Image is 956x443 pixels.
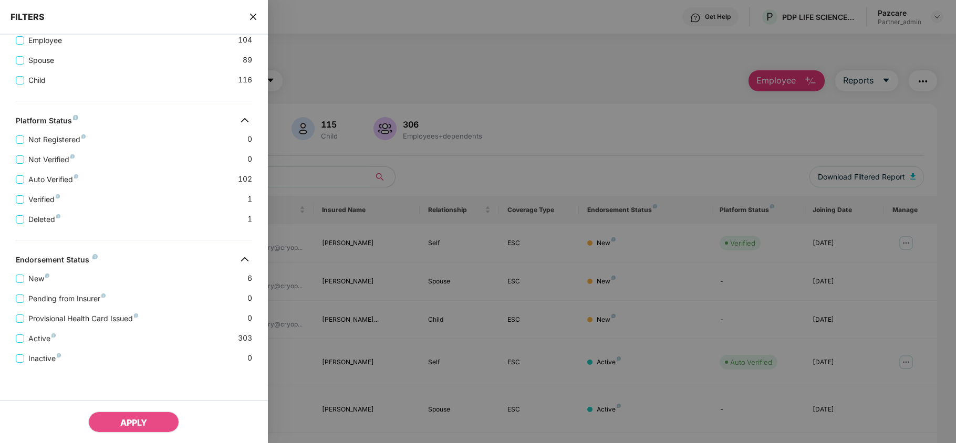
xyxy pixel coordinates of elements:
span: 0 [247,153,252,165]
span: 0 [247,133,252,145]
span: 102 [238,173,252,185]
span: Child [24,75,50,86]
span: Spouse [24,55,58,66]
img: svg+xml;base64,PHN2ZyB4bWxucz0iaHR0cDovL3d3dy53My5vcmcvMjAwMC9zdmciIHdpZHRoPSI4IiBoZWlnaHQ9IjgiIH... [56,194,60,198]
span: close [249,12,257,22]
span: 0 [247,292,252,304]
span: 116 [238,74,252,86]
span: Not Verified [24,154,79,165]
span: 104 [238,34,252,46]
span: Inactive [24,353,65,364]
div: Endorsement Status [16,255,98,268]
span: Provisional Health Card Issued [24,313,142,324]
span: Active [24,333,60,344]
img: svg+xml;base64,PHN2ZyB4bWxucz0iaHR0cDovL3d3dy53My5vcmcvMjAwMC9zdmciIHdpZHRoPSI4IiBoZWlnaHQ9IjgiIH... [45,273,49,278]
img: svg+xml;base64,PHN2ZyB4bWxucz0iaHR0cDovL3d3dy53My5vcmcvMjAwMC9zdmciIHdpZHRoPSI4IiBoZWlnaHQ9IjgiIH... [81,134,86,139]
span: 303 [238,332,252,344]
span: Verified [24,194,64,205]
span: Auto Verified [24,174,82,185]
img: svg+xml;base64,PHN2ZyB4bWxucz0iaHR0cDovL3d3dy53My5vcmcvMjAwMC9zdmciIHdpZHRoPSI4IiBoZWlnaHQ9IjgiIH... [92,254,98,259]
span: 1 [247,193,252,205]
img: svg+xml;base64,PHN2ZyB4bWxucz0iaHR0cDovL3d3dy53My5vcmcvMjAwMC9zdmciIHdpZHRoPSI4IiBoZWlnaHQ9IjgiIH... [56,214,60,218]
img: svg+xml;base64,PHN2ZyB4bWxucz0iaHR0cDovL3d3dy53My5vcmcvMjAwMC9zdmciIHdpZHRoPSI4IiBoZWlnaHQ9IjgiIH... [74,174,78,178]
span: 89 [243,54,252,66]
span: 1 [247,213,252,225]
span: Pending from Insurer [24,293,110,304]
span: Deleted [24,214,65,225]
span: 0 [247,312,252,324]
span: Employee [24,35,66,46]
img: svg+xml;base64,PHN2ZyB4bWxucz0iaHR0cDovL3d3dy53My5vcmcvMjAwMC9zdmciIHdpZHRoPSI4IiBoZWlnaHQ9IjgiIH... [73,115,78,120]
img: svg+xml;base64,PHN2ZyB4bWxucz0iaHR0cDovL3d3dy53My5vcmcvMjAwMC9zdmciIHdpZHRoPSI4IiBoZWlnaHQ9IjgiIH... [57,353,61,357]
div: Platform Status [16,116,78,129]
img: svg+xml;base64,PHN2ZyB4bWxucz0iaHR0cDovL3d3dy53My5vcmcvMjAwMC9zdmciIHdpZHRoPSIzMiIgaGVpZ2h0PSIzMi... [236,112,253,129]
button: APPLY [88,412,179,433]
img: svg+xml;base64,PHN2ZyB4bWxucz0iaHR0cDovL3d3dy53My5vcmcvMjAwMC9zdmciIHdpZHRoPSI4IiBoZWlnaHQ9IjgiIH... [51,333,56,337]
span: 0 [247,352,252,364]
span: APPLY [120,417,147,428]
span: New [24,273,54,284]
span: Not Registered [24,134,90,145]
span: FILTERS [11,12,45,22]
img: svg+xml;base64,PHN2ZyB4bWxucz0iaHR0cDovL3d3dy53My5vcmcvMjAwMC9zdmciIHdpZHRoPSI4IiBoZWlnaHQ9IjgiIH... [101,293,106,298]
img: svg+xml;base64,PHN2ZyB4bWxucz0iaHR0cDovL3d3dy53My5vcmcvMjAwMC9zdmciIHdpZHRoPSIzMiIgaGVpZ2h0PSIzMi... [236,251,253,268]
span: 6 [247,272,252,284]
img: svg+xml;base64,PHN2ZyB4bWxucz0iaHR0cDovL3d3dy53My5vcmcvMjAwMC9zdmciIHdpZHRoPSI4IiBoZWlnaHQ9IjgiIH... [70,154,75,159]
img: svg+xml;base64,PHN2ZyB4bWxucz0iaHR0cDovL3d3dy53My5vcmcvMjAwMC9zdmciIHdpZHRoPSI4IiBoZWlnaHQ9IjgiIH... [134,313,138,318]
